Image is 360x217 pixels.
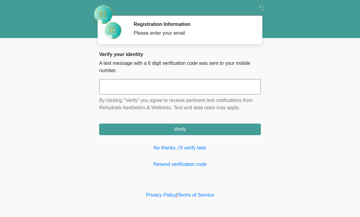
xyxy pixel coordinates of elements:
img: Rehydrate Aesthetics & Wellness Logo [93,5,113,25]
button: Verify [99,124,261,135]
a: Resend verification code [99,161,261,168]
p: By clicking "Verify" you agree to receive pertinent text notifications from Rehydrate Aesthetics ... [99,97,261,111]
img: Agent Avatar [104,21,122,40]
a: No thanks, I'll verify later [99,144,261,152]
p: A text message with a 6 digit verification code was sent to your mobile number. [99,60,261,74]
a: Terms of Service [178,192,214,198]
h2: Verify your identity [99,51,261,57]
div: Please enter your email [134,30,252,37]
a: Privacy Policy [146,192,177,198]
a: | [176,192,178,198]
